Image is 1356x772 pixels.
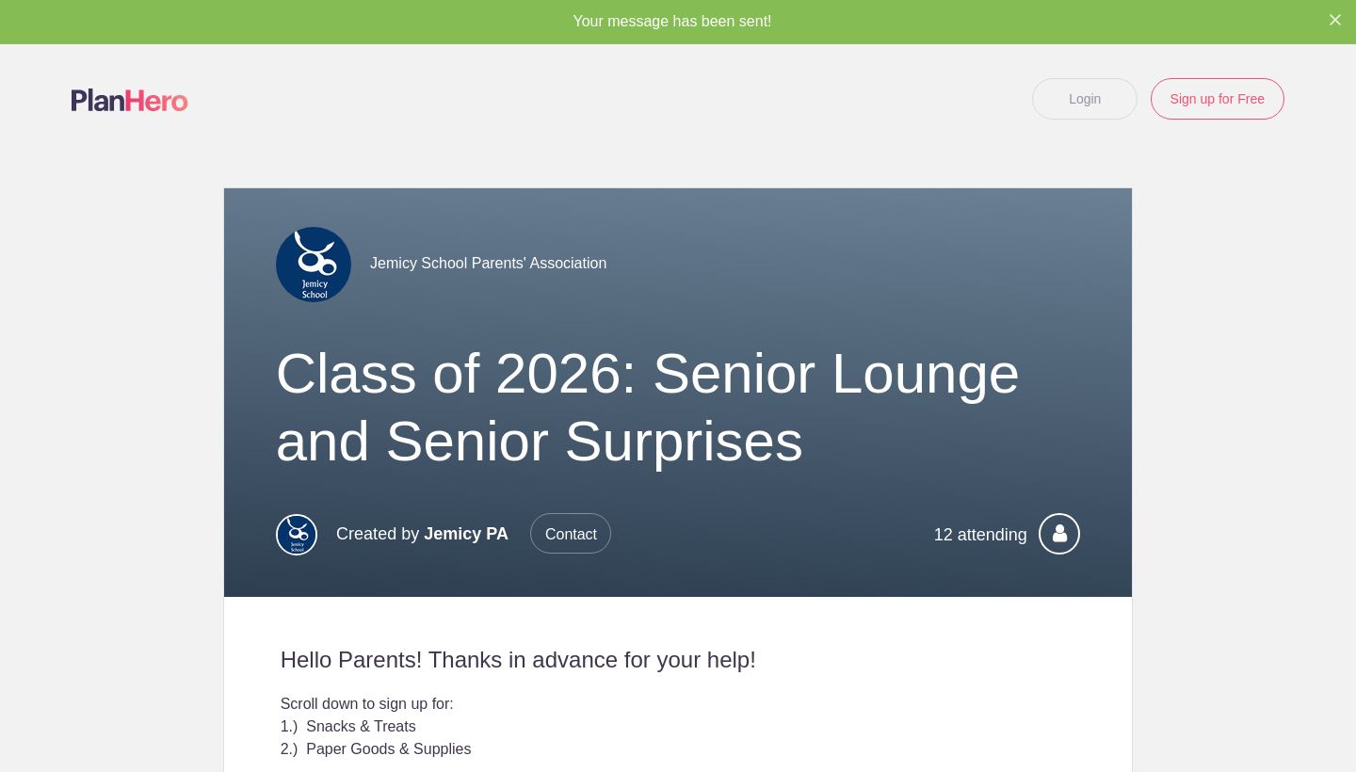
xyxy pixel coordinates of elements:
[1032,78,1138,120] a: Login
[934,514,1027,555] p: 12 attending
[1151,78,1284,120] a: Sign up for Free
[72,88,188,111] img: Logo main planhero
[336,513,611,555] p: Created by
[281,716,1076,738] div: 1.) Snacks & Treats
[276,226,1081,302] div: Jemicy School Parents' Association
[1330,11,1341,26] button: Close
[281,693,1076,716] div: Scroll down to sign up for:
[1330,14,1341,25] img: X small white
[281,738,1076,761] div: 2.) Paper Goods & Supplies
[276,227,351,302] img: Jemicymooseonlylogowhite on blue %28with school name%29
[281,646,1076,674] h2: Hello Parents! Thanks in advance for your help!
[276,514,317,555] img: Jemicymooseonlylogowhite on blue %28with school name%29
[424,524,508,543] span: Jemicy PA
[530,513,611,554] span: Contact
[276,340,1081,475] h1: Class of 2026: Senior Lounge and Senior Surprises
